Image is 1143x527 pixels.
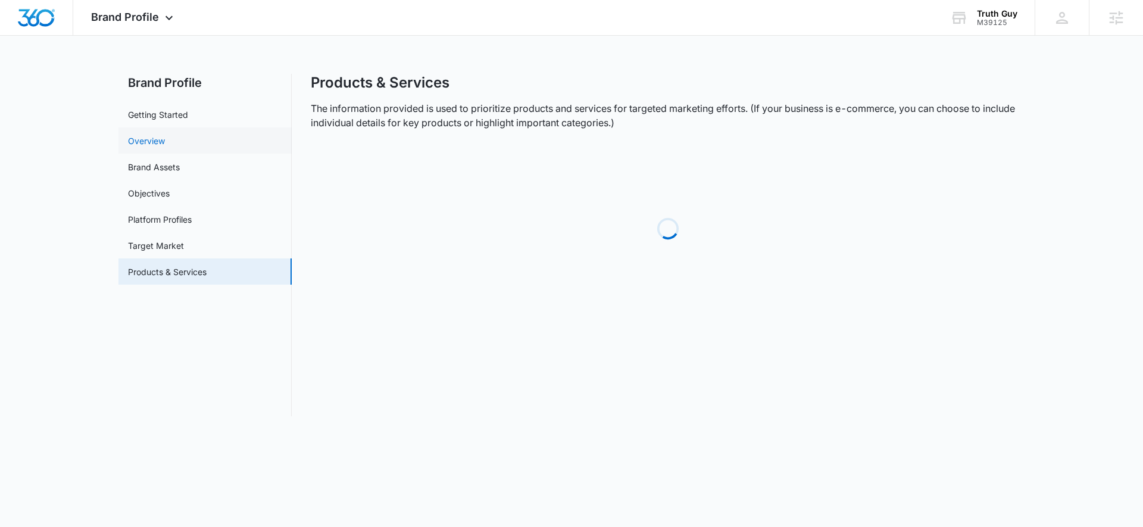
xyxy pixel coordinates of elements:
a: Platform Profiles [128,213,192,226]
a: Target Market [128,239,184,252]
h1: Products & Services [311,74,449,92]
a: Brand Assets [128,161,180,173]
a: Products & Services [128,266,207,278]
h2: Brand Profile [118,74,292,92]
span: Brand Profile [91,11,159,23]
a: Objectives [128,187,170,199]
p: The information provided is used to prioritize products and services for targeted marketing effor... [311,101,1025,130]
a: Getting Started [128,108,188,121]
div: account id [977,18,1017,27]
div: account name [977,9,1017,18]
a: Overview [128,135,165,147]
